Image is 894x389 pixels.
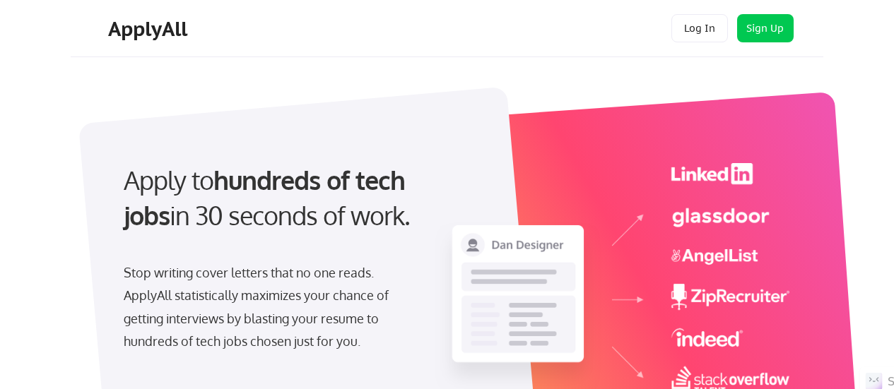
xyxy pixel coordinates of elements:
button: Sign Up [737,14,794,42]
strong: hundreds of tech jobs [124,164,411,231]
button: Log In [671,14,728,42]
div: Apply to in 30 seconds of work. [124,162,471,234]
div: Stop writing cover letters that no one reads. ApplyAll statistically maximizes your chance of get... [124,261,414,353]
div: ApplyAll [108,17,192,41]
